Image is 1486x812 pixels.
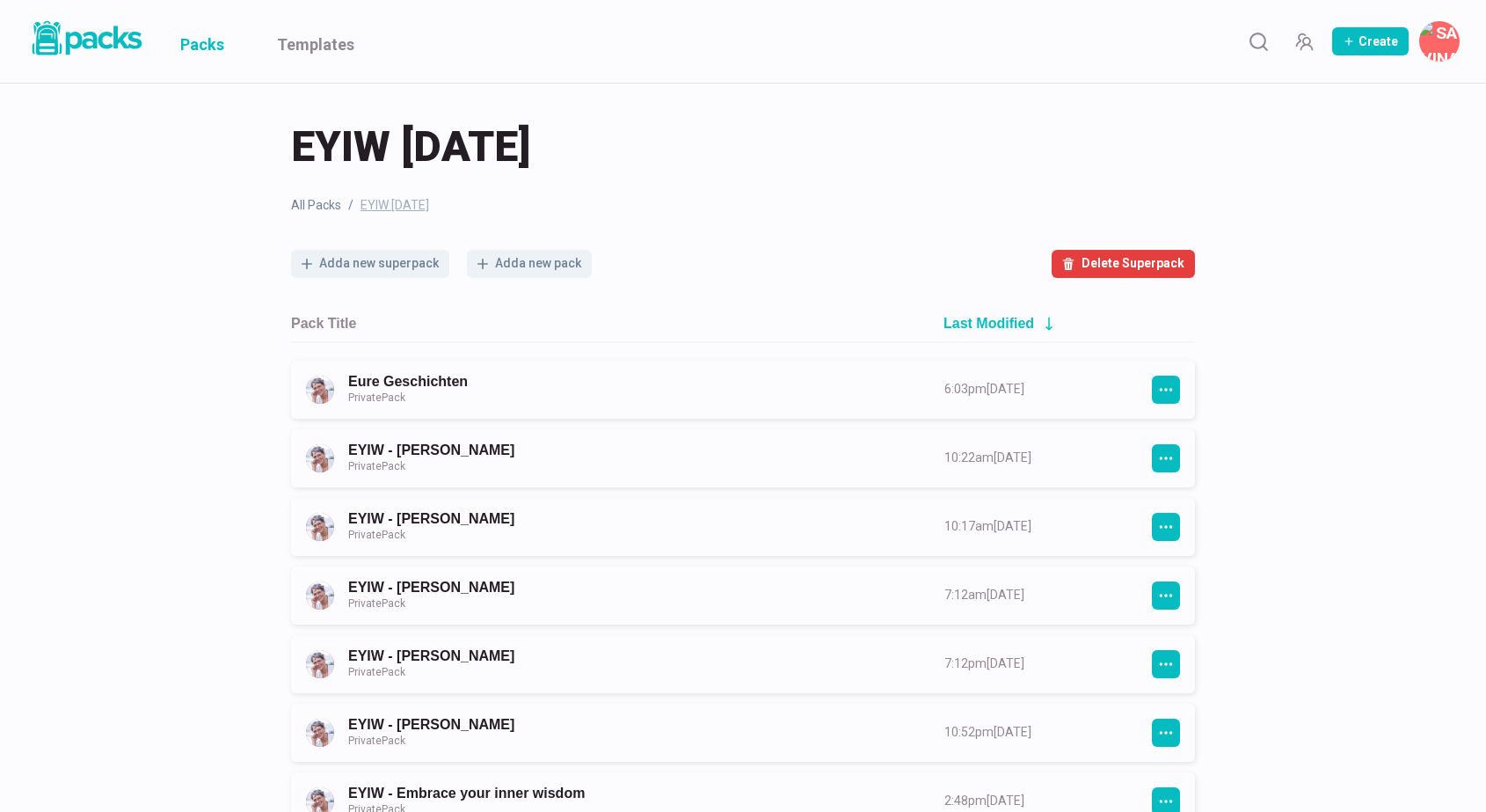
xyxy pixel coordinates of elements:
[26,18,145,65] a: Packs logo
[291,196,1195,215] nav: breadcrumb
[1332,27,1409,55] button: Create Pack
[26,18,145,59] img: Packs logo
[291,250,449,278] button: Adda new superpack
[348,196,353,215] span: /
[361,196,429,215] span: EYIW [DATE]
[1241,24,1276,59] button: Search
[1286,24,1322,59] button: Manage Team Invites
[467,250,592,278] button: Adda new pack
[291,119,530,175] span: EYIW [DATE]
[1052,250,1195,278] button: Delete Superpack
[291,196,341,215] a: All Packs
[291,315,356,332] h2: Pack Title
[943,315,1034,332] h2: Last Modified
[1419,21,1460,62] button: Savina Tilmann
